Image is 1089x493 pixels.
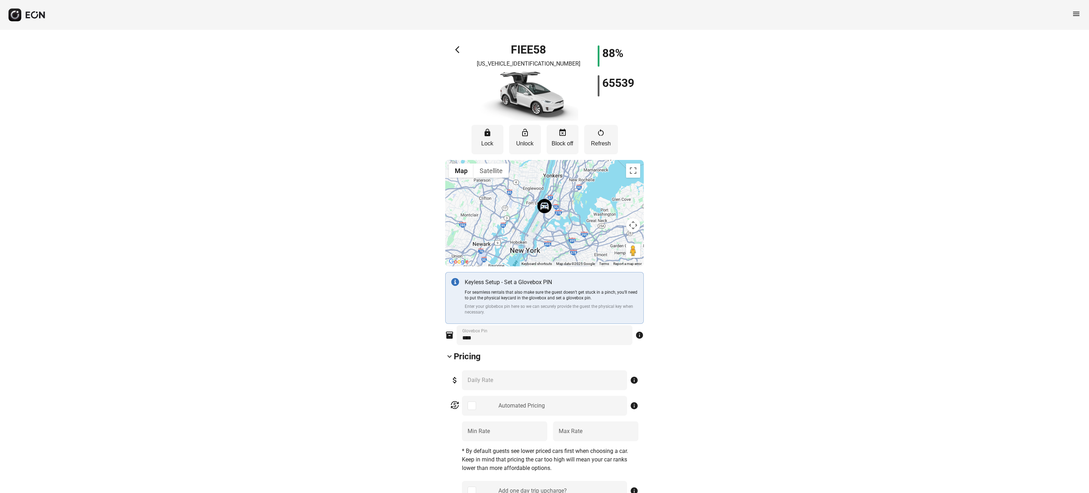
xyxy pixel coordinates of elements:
button: Keyboard shortcuts [521,261,552,266]
a: Open this area in Google Maps (opens a new window) [447,257,470,266]
span: attach_money [451,376,459,384]
img: car [479,71,578,121]
button: Show street map [449,164,474,178]
p: * By default guests see lower priced cars first when choosing a car. Keep in mind that pricing th... [462,447,638,472]
p: Lock [475,139,500,148]
span: restart_alt [597,128,605,137]
button: Unlock [509,125,541,154]
button: Refresh [584,125,618,154]
button: Toggle fullscreen view [626,164,640,178]
p: Unlock [513,139,537,148]
span: info [630,376,638,384]
span: keyboard_arrow_down [445,352,454,361]
img: Google [447,257,470,266]
label: Glovebox Pin [462,328,487,334]
img: info [451,278,459,286]
span: info [635,331,644,339]
p: Refresh [588,139,614,148]
h1: FIEE58 [511,45,546,54]
p: For seamless rentals that also make sure the guest doesn’t get stuck in a pinch, you’ll need to p... [465,289,638,301]
button: Block off [547,125,579,154]
label: Max Rate [559,427,582,436]
span: inventory_2 [445,331,454,339]
p: Enter your globebox pin here so we can securely provide the guest the physical key when necessary. [465,304,638,315]
div: Automated Pricing [498,401,545,410]
h2: Pricing [454,351,481,362]
button: Map camera controls [626,218,640,232]
span: currency_exchange [451,401,459,409]
span: event_busy [558,128,567,137]
span: Map data ©2025 Google [556,262,595,266]
span: lock [483,128,492,137]
h1: 88% [602,49,624,57]
a: Terms [599,262,609,266]
h1: 65539 [602,79,634,87]
span: arrow_back_ios [455,45,464,54]
p: Block off [550,139,575,148]
button: Lock [471,125,503,154]
label: Min Rate [468,427,490,436]
a: Report a map error [613,262,642,266]
button: Drag Pegman onto the map to open Street View [626,244,640,258]
button: Show satellite imagery [474,164,509,178]
span: lock_open [521,128,529,137]
span: info [630,401,638,410]
p: [US_VEHICLE_IDENTIFICATION_NUMBER] [477,60,580,68]
p: Keyless Setup - Set a Glovebox PIN [465,278,638,287]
